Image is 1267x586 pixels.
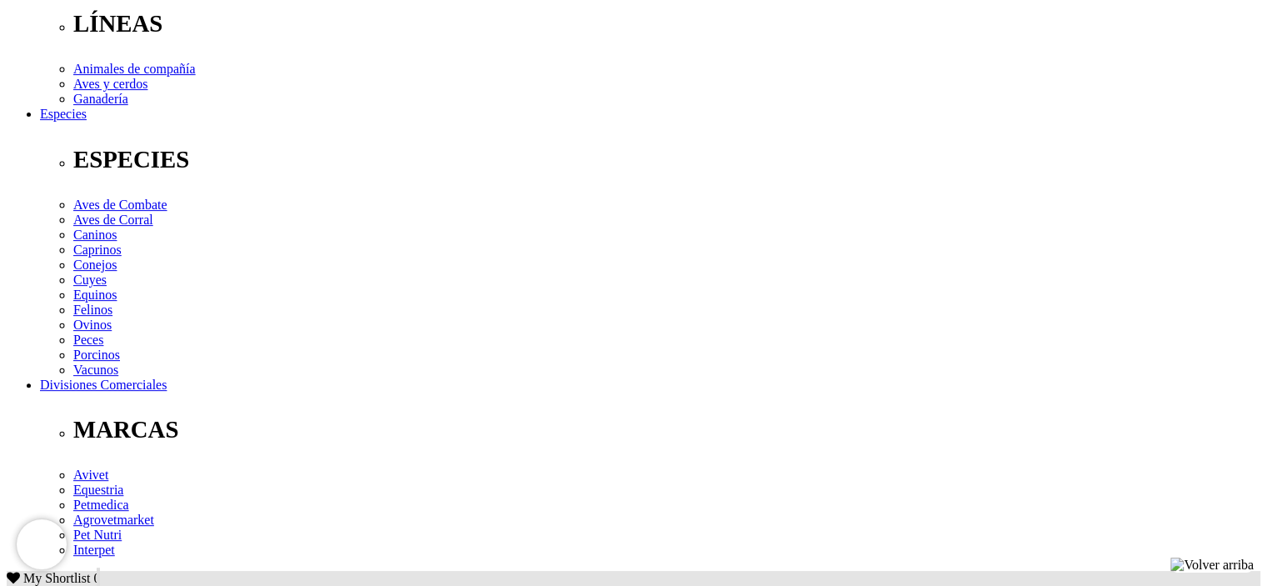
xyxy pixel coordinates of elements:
a: Animales de compañía [73,62,196,76]
a: Aves de Corral [73,213,153,227]
a: Equinos [73,288,117,302]
iframe: Brevo live chat [17,519,67,569]
a: Aves y cerdos [73,77,147,91]
a: Agrovetmarket [73,513,154,527]
p: ESPECIES [73,146,1260,173]
a: Felinos [73,303,112,317]
a: Ovinos [73,318,112,332]
a: Avivet [73,468,108,482]
a: Pet Nutri [73,528,122,542]
a: Especies [40,107,87,121]
a: Aves de Combate [73,198,167,212]
a: Vacunos [73,363,118,377]
a: Ganadería [73,92,128,106]
a: Interpet [73,543,115,557]
a: Conejos [73,258,117,272]
a: Equestria [73,483,123,497]
a: Caprinos [73,243,122,257]
img: Volver arriba [1170,558,1254,573]
a: Divisiones Comerciales [40,378,167,392]
a: Petmedica [73,498,129,512]
a: Peces [73,333,103,347]
span: My Shortlist [23,571,90,585]
a: Porcinos [73,348,120,362]
p: LÍNEAS [73,10,1260,38]
span: 0 [93,571,100,585]
a: Caninos [73,228,117,242]
a: Cuyes [73,273,107,287]
p: MARCAS [73,416,1260,443]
